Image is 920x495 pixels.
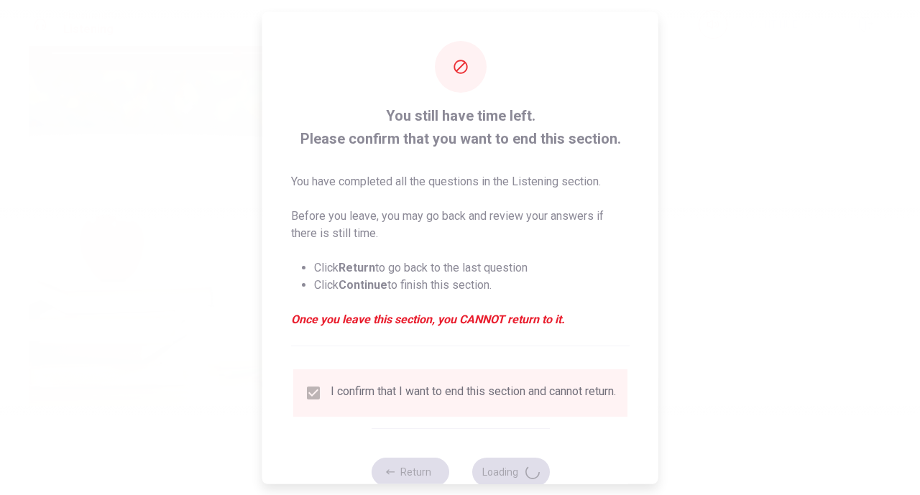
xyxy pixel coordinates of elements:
button: Loading [471,457,549,486]
p: You have completed all the questions in the Listening section. [291,172,630,190]
span: You still have time left. Please confirm that you want to end this section. [291,103,630,149]
li: Click to finish this section. [314,276,630,293]
button: Return [371,457,448,486]
li: Click to go back to the last question [314,259,630,276]
p: Before you leave, you may go back and review your answers if there is still time. [291,207,630,241]
strong: Continue [339,277,387,291]
div: I confirm that I want to end this section and cannot return. [331,384,616,401]
strong: Return [339,260,375,274]
em: Once you leave this section, you CANNOT return to it. [291,310,630,328]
